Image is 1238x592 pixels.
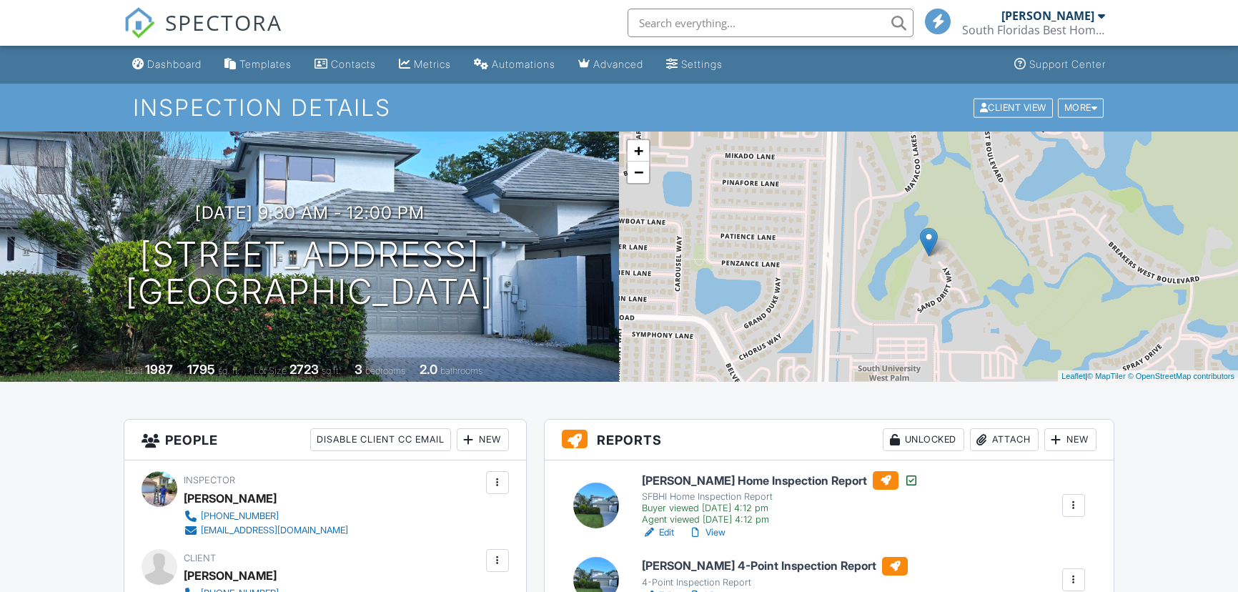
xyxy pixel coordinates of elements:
[254,365,287,376] span: Lot Size
[414,58,451,70] div: Metrics
[1044,428,1096,451] div: New
[365,365,405,376] span: bedrooms
[184,565,277,586] div: [PERSON_NAME]
[660,51,728,78] a: Settings
[165,7,282,37] span: SPECTORA
[883,428,964,451] div: Unlocked
[1061,372,1085,380] a: Leaflet
[187,362,215,377] div: 1795
[1058,370,1238,383] div: |
[974,98,1053,117] div: Client View
[492,58,555,70] div: Automations
[962,23,1105,37] div: South Floridas Best Home Inspection
[184,523,348,538] a: [EMAIL_ADDRESS][DOMAIN_NAME]
[642,577,908,588] div: 4-Point Inspection Report
[125,365,142,376] span: Built
[642,557,908,588] a: [PERSON_NAME] 4-Point Inspection Report 4-Point Inspection Report
[457,428,509,451] div: New
[322,365,340,376] span: sq.ft.
[201,525,348,536] div: [EMAIL_ADDRESS][DOMAIN_NAME]
[593,58,643,70] div: Advanced
[642,491,918,503] div: SFBHI Home Inspection Report
[642,514,918,526] div: Agent viewed [DATE] 4:12 pm
[545,420,1114,460] h3: Reports
[642,471,918,526] a: [PERSON_NAME] Home Inspection Report SFBHI Home Inspection Report Buyer viewed [DATE] 4:12 pm Age...
[201,510,279,522] div: [PHONE_NUMBER]
[355,362,362,377] div: 3
[195,203,425,222] h3: [DATE] 9:30 am - 12:00 pm
[642,503,918,514] div: Buyer viewed [DATE] 4:12 pm
[184,509,348,523] a: [PHONE_NUMBER]
[289,362,319,377] div: 2723
[1009,51,1111,78] a: Support Center
[124,7,155,39] img: The Best Home Inspection Software - Spectora
[628,9,913,37] input: Search everything...
[1087,372,1126,380] a: © MapTiler
[628,162,649,183] a: Zoom out
[468,51,561,78] a: Automations (Basic)
[239,58,292,70] div: Templates
[219,51,297,78] a: Templates
[184,488,277,509] div: [PERSON_NAME]
[970,428,1039,451] div: Attach
[184,553,216,563] span: Client
[184,475,235,485] span: Inspector
[125,236,494,312] h1: [STREET_ADDRESS] [GEOGRAPHIC_DATA]
[1058,98,1104,117] div: More
[642,471,918,490] h6: [PERSON_NAME] Home Inspection Report
[309,51,382,78] a: Contacts
[642,526,674,540] a: Edit
[972,102,1056,112] a: Client View
[440,365,482,376] span: bathrooms
[124,19,282,49] a: SPECTORA
[147,58,202,70] div: Dashboard
[1029,58,1106,70] div: Support Center
[681,58,723,70] div: Settings
[420,362,437,377] div: 2.0
[688,526,726,540] a: View
[1001,9,1094,23] div: [PERSON_NAME]
[642,557,908,576] h6: [PERSON_NAME] 4-Point Inspection Report
[331,58,376,70] div: Contacts
[218,365,239,376] span: sq. ft.
[310,428,451,451] div: Disable Client CC Email
[573,51,649,78] a: Advanced
[133,95,1105,120] h1: Inspection Details
[127,51,207,78] a: Dashboard
[1128,372,1234,380] a: © OpenStreetMap contributors
[124,420,525,460] h3: People
[628,140,649,162] a: Zoom in
[145,362,173,377] div: 1987
[393,51,457,78] a: Metrics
